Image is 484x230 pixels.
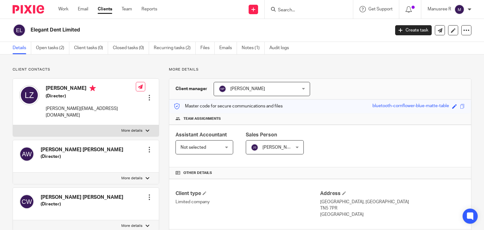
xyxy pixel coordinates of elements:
a: Audit logs [269,42,294,54]
input: Search [277,8,334,13]
a: Reports [141,6,157,12]
a: Recurring tasks (2) [154,42,196,54]
h5: (Director) [46,93,136,99]
p: More details [169,67,471,72]
a: Closed tasks (0) [113,42,149,54]
p: More details [121,176,142,181]
a: Emails [219,42,237,54]
a: Create task [395,25,432,35]
p: More details [121,128,142,133]
h4: [PERSON_NAME] [PERSON_NAME] [41,194,123,201]
p: TN5 7PR [320,205,465,211]
div: bluetooth-cornflower-blue-matte-table [372,103,449,110]
a: Details [13,42,31,54]
p: Limited company [176,199,320,205]
span: Assistant Accountant [176,132,227,137]
span: Team assignments [183,116,221,121]
p: [PERSON_NAME][EMAIL_ADDRESS][DOMAIN_NAME] [46,106,136,118]
p: Client contacts [13,67,159,72]
img: svg%3E [19,85,39,105]
p: [GEOGRAPHIC_DATA] [320,211,465,218]
a: Clients [98,6,112,12]
img: Pixie [13,5,44,14]
h5: (Director) [41,153,123,160]
a: Work [58,6,68,12]
img: svg%3E [19,194,34,209]
img: svg%3E [19,147,34,162]
h2: Elegant Dent Limited [31,27,315,33]
span: Sales Person [246,132,277,137]
p: Manusree R [428,6,451,12]
h5: (Director) [41,201,123,207]
span: Other details [183,170,212,175]
h4: Client type [176,190,320,197]
img: svg%3E [454,4,464,14]
h4: [PERSON_NAME] [46,85,136,93]
span: [PERSON_NAME] [262,145,297,150]
img: svg%3E [251,144,258,151]
a: Files [200,42,215,54]
span: [PERSON_NAME] [230,87,265,91]
h4: Address [320,190,465,197]
p: [GEOGRAPHIC_DATA], [GEOGRAPHIC_DATA] [320,199,465,205]
p: Master code for secure communications and files [174,103,283,109]
a: Team [122,6,132,12]
a: Open tasks (2) [36,42,69,54]
h4: [PERSON_NAME] [PERSON_NAME] [41,147,123,153]
a: Email [78,6,88,12]
p: More details [121,223,142,228]
i: Primary [89,85,96,91]
a: Client tasks (0) [74,42,108,54]
img: svg%3E [13,24,26,37]
span: Get Support [368,7,393,11]
a: Notes (1) [242,42,265,54]
img: svg%3E [219,85,226,93]
h3: Client manager [176,86,207,92]
span: Not selected [181,145,206,150]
